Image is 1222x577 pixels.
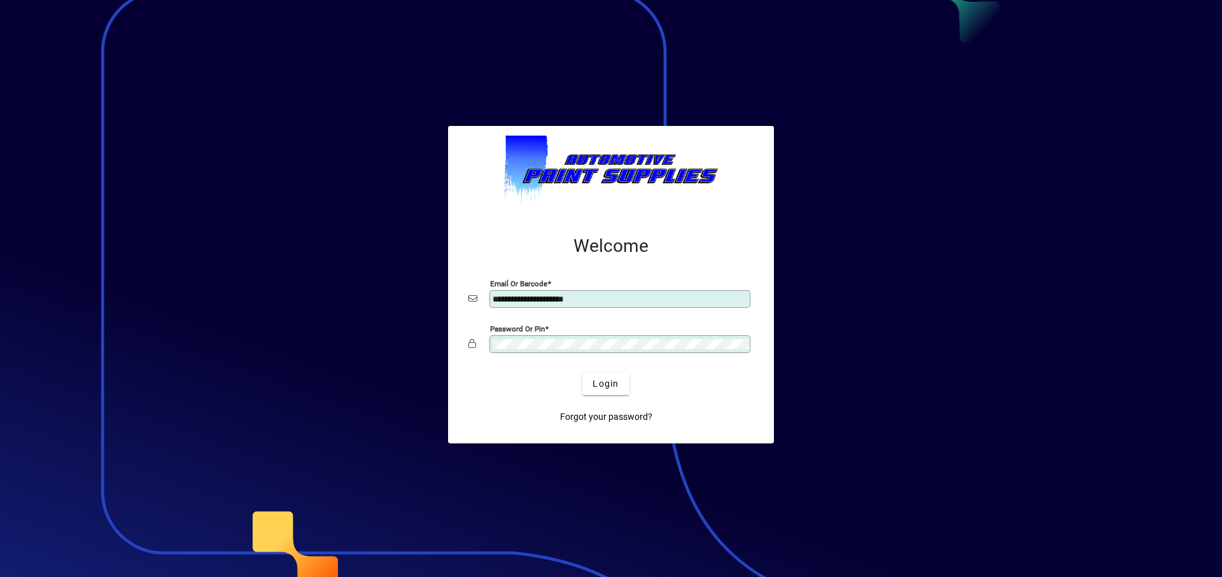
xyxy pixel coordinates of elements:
[593,377,619,391] span: Login
[468,235,754,257] h2: Welcome
[490,279,547,288] mat-label: Email or Barcode
[582,372,629,395] button: Login
[555,405,657,428] a: Forgot your password?
[560,410,652,424] span: Forgot your password?
[490,324,545,333] mat-label: Password or Pin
